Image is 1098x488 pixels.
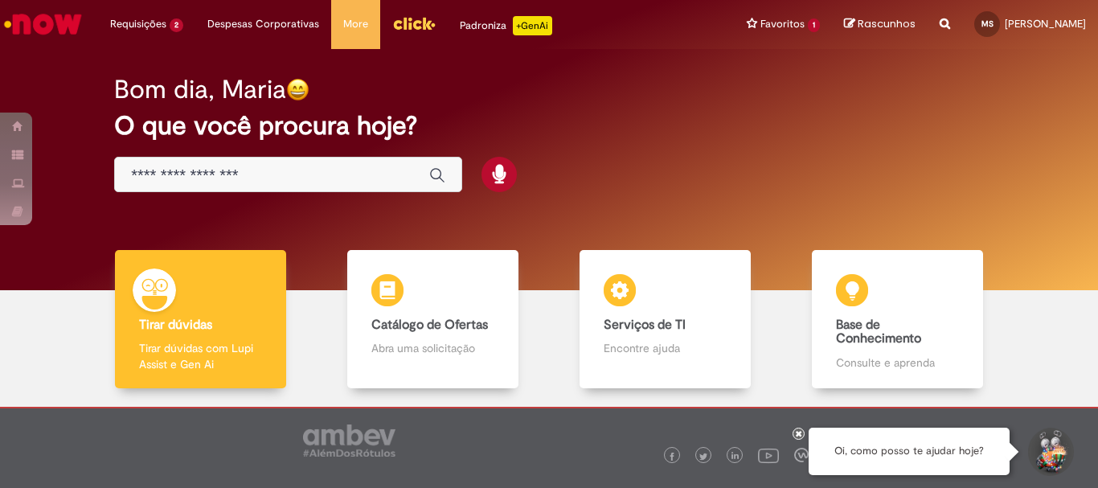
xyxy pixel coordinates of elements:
a: Serviços de TI Encontre ajuda [549,250,781,389]
button: Iniciar Conversa de Suporte [1026,428,1074,476]
h2: O que você procura hoje? [114,112,984,140]
img: click_logo_yellow_360x200.png [392,11,436,35]
h2: Bom dia, Maria [114,76,286,104]
img: logo_footer_ambev_rotulo_gray.png [303,424,395,457]
span: Despesas Corporativas [207,16,319,32]
a: Catálogo de Ofertas Abra uma solicitação [317,250,549,389]
img: logo_footer_linkedin.png [731,452,740,461]
span: 2 [170,18,183,32]
img: ServiceNow [2,8,84,40]
p: Abra uma solicitação [371,340,494,356]
div: Padroniza [460,16,552,35]
p: Consulte e aprenda [836,355,958,371]
span: 1 [808,18,820,32]
b: Base de Conhecimento [836,317,921,347]
span: [PERSON_NAME] [1005,17,1086,31]
b: Catálogo de Ofertas [371,317,488,333]
a: Tirar dúvidas Tirar dúvidas com Lupi Assist e Gen Ai [84,250,317,389]
span: MS [981,18,994,29]
span: More [343,16,368,32]
p: +GenAi [513,16,552,35]
div: Oi, como posso te ajudar hoje? [809,428,1010,475]
b: Serviços de TI [604,317,686,333]
img: logo_footer_facebook.png [668,453,676,461]
img: logo_footer_workplace.png [794,448,809,462]
p: Encontre ajuda [604,340,726,356]
img: logo_footer_twitter.png [699,453,707,461]
span: Rascunhos [858,16,916,31]
img: logo_footer_youtube.png [758,445,779,465]
img: happy-face.png [286,78,309,101]
b: Tirar dúvidas [139,317,212,333]
span: Favoritos [760,16,805,32]
a: Base de Conhecimento Consulte e aprenda [781,250,1014,389]
p: Tirar dúvidas com Lupi Assist e Gen Ai [139,340,261,372]
a: Rascunhos [844,17,916,32]
span: Requisições [110,16,166,32]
